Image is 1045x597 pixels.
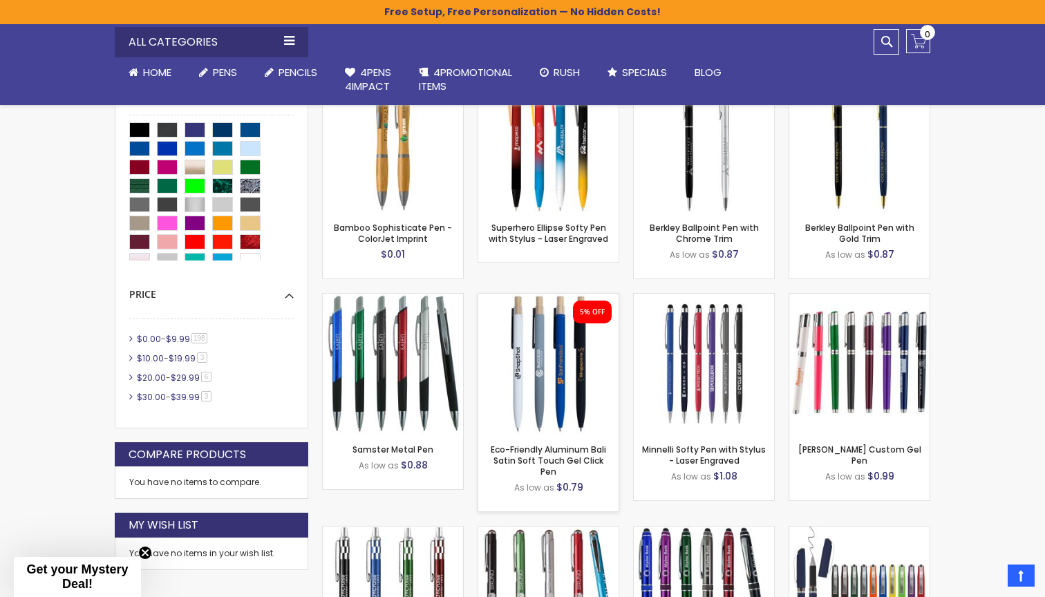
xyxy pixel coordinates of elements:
a: [PERSON_NAME] Custom Gel Pen [798,444,921,466]
img: Berkley Ballpoint Pen with Chrome Trim [634,72,774,212]
div: You have no items to compare. [115,466,308,499]
span: $20.00 [137,372,166,383]
span: $30.00 [137,391,166,403]
a: Superhero Ellipse Softy Pen with Stylus - Laser Engraved [489,222,608,245]
span: As low as [359,459,399,471]
span: $0.79 [556,480,583,494]
div: Price [129,278,294,301]
span: $9.99 [166,333,190,345]
span: 3 [201,391,211,401]
span: $29.99 [171,372,200,383]
a: Minnelli Softy Pen with Stylus - Laser Engraved [634,293,774,305]
a: Samster Metal Pen [352,444,433,455]
span: 4PROMOTIONAL ITEMS [419,65,512,93]
a: Royal Metal Pen [478,526,619,538]
span: $0.87 [867,247,894,261]
a: Berkley Ballpoint Pen with Chrome Trim [650,222,759,245]
span: Rush [554,65,580,79]
button: Close teaser [138,546,152,560]
span: $0.87 [712,247,739,261]
div: All Categories [115,27,308,57]
span: Home [143,65,171,79]
a: $20.00-$29.996 [133,372,216,383]
span: Get your Mystery Deal! [26,562,128,591]
a: $10.00-$19.993 [133,352,212,364]
img: Eco-Friendly Aluminum Bali Satin Soft Touch Gel Click Pen [478,294,619,434]
span: 3 [197,352,207,363]
span: Pencils [279,65,317,79]
strong: My Wish List [129,518,198,533]
img: Superhero Ellipse Softy Pen with Stylus - Laser Engraved [478,72,619,212]
a: Bamboo Sophisticate Pen - ColorJet Imprint [334,222,452,245]
img: Bamboo Sophisticate Pen - ColorJet Imprint [323,72,463,212]
span: 4Pens 4impact [345,65,391,93]
strong: Compare Products [129,447,246,462]
span: Specials [622,65,667,79]
a: Samster Metal Pen [323,293,463,305]
a: $0.00-$9.99198 [133,333,212,345]
span: $10.00 [137,352,164,364]
span: Pens [213,65,237,79]
img: Minnelli Softy Pen with Stylus - Laser Engraved [634,294,774,434]
a: Specials [594,57,681,88]
span: 198 [191,333,207,343]
iframe: Google Customer Reviews [931,560,1045,597]
div: Get your Mystery Deal!Close teaser [14,557,141,597]
span: $39.99 [171,391,200,403]
img: Berkley Ballpoint Pen with Gold Trim [789,72,930,212]
a: Gratia Ballpoint Pen [323,526,463,538]
div: 5% OFF [580,307,605,317]
a: Rush [526,57,594,88]
span: $0.00 [137,333,161,345]
span: $1.08 [713,469,737,483]
span: $0.01 [381,247,405,261]
a: Eco-Friendly Aluminum Bali Satin Soft Touch Gel Click Pen [478,293,619,305]
a: Pencils [251,57,331,88]
a: Avendale Velvet Touch Stylus Gel Pen [789,526,930,538]
span: $0.88 [401,458,428,472]
a: 4PROMOTIONALITEMS [405,57,526,102]
img: Earl Custom Gel Pen [789,294,930,434]
a: Berkley Ballpoint Pen with Gold Trim [805,222,914,245]
span: As low as [514,482,554,493]
a: $30.00-$39.993 [133,391,216,403]
a: Home [115,57,185,88]
span: As low as [825,249,865,260]
span: As low as [825,471,865,482]
span: As low as [670,249,710,260]
a: Colter Stylus Twist Metal Pen [634,526,774,538]
a: Eco-Friendly Aluminum Bali Satin Soft Touch Gel Click Pen [491,444,606,477]
a: Pens [185,57,251,88]
a: Minnelli Softy Pen with Stylus - Laser Engraved [642,444,766,466]
a: Blog [681,57,735,88]
span: $0.99 [867,469,894,483]
span: 0 [925,28,930,41]
div: You have no items in your wish list. [129,548,294,559]
a: 0 [906,29,930,53]
span: 6 [201,372,211,382]
a: Earl Custom Gel Pen [789,293,930,305]
img: Samster Metal Pen [323,294,463,434]
a: 4Pens4impact [331,57,405,102]
span: Blog [695,65,722,79]
span: As low as [671,471,711,482]
span: $19.99 [169,352,196,364]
